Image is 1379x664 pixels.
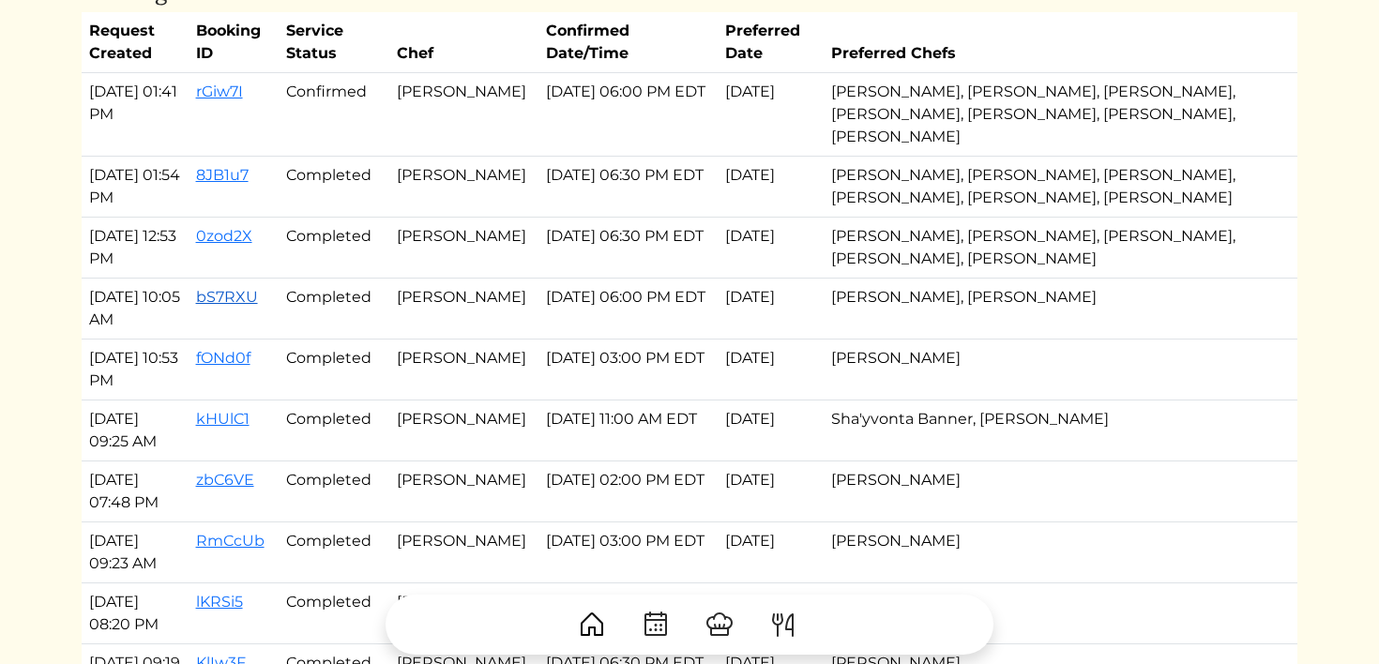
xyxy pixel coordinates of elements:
[279,400,389,461] td: Completed
[824,340,1282,400] td: [PERSON_NAME]
[279,73,389,157] td: Confirmed
[196,410,250,428] a: kHUlC1
[538,12,718,73] th: Confirmed Date/Time
[82,279,189,340] td: [DATE] 10:05 AM
[82,12,189,73] th: Request Created
[824,400,1282,461] td: Sha'yvonta Banner, [PERSON_NAME]
[718,522,824,583] td: [DATE]
[389,461,538,522] td: [PERSON_NAME]
[538,157,718,218] td: [DATE] 06:30 PM EDT
[82,400,189,461] td: [DATE] 09:25 AM
[824,12,1282,73] th: Preferred Chefs
[824,218,1282,279] td: [PERSON_NAME], [PERSON_NAME], [PERSON_NAME], [PERSON_NAME], [PERSON_NAME]
[279,340,389,400] td: Completed
[196,166,249,184] a: 8JB1u7
[538,522,718,583] td: [DATE] 03:00 PM EDT
[824,73,1282,157] td: [PERSON_NAME], [PERSON_NAME], [PERSON_NAME], [PERSON_NAME], [PERSON_NAME], [PERSON_NAME], [PERSON...
[82,157,189,218] td: [DATE] 01:54 PM
[82,73,189,157] td: [DATE] 01:41 PM
[824,279,1282,340] td: [PERSON_NAME], [PERSON_NAME]
[389,400,538,461] td: [PERSON_NAME]
[196,83,243,100] a: rGiw7I
[718,218,824,279] td: [DATE]
[279,522,389,583] td: Completed
[718,157,824,218] td: [DATE]
[389,12,538,73] th: Chef
[196,288,258,306] a: bS7RXU
[279,279,389,340] td: Completed
[718,400,824,461] td: [DATE]
[718,73,824,157] td: [DATE]
[82,522,189,583] td: [DATE] 09:23 AM
[538,279,718,340] td: [DATE] 06:00 PM EDT
[718,461,824,522] td: [DATE]
[718,12,824,73] th: Preferred Date
[389,522,538,583] td: [PERSON_NAME]
[279,12,389,73] th: Service Status
[389,157,538,218] td: [PERSON_NAME]
[389,279,538,340] td: [PERSON_NAME]
[824,157,1282,218] td: [PERSON_NAME], [PERSON_NAME], [PERSON_NAME], [PERSON_NAME], [PERSON_NAME], [PERSON_NAME]
[538,461,718,522] td: [DATE] 02:00 PM EDT
[279,218,389,279] td: Completed
[538,73,718,157] td: [DATE] 06:00 PM EDT
[82,218,189,279] td: [DATE] 12:53 PM
[389,73,538,157] td: [PERSON_NAME]
[196,532,265,550] a: RmCcUb
[577,610,607,640] img: House-9bf13187bcbb5817f509fe5e7408150f90897510c4275e13d0d5fca38e0b5951.svg
[705,610,735,640] img: ChefHat-a374fb509e4f37eb0702ca99f5f64f3b6956810f32a249b33092029f8484b388.svg
[824,461,1282,522] td: [PERSON_NAME]
[189,12,279,73] th: Booking ID
[279,461,389,522] td: Completed
[279,157,389,218] td: Completed
[824,522,1282,583] td: [PERSON_NAME]
[82,461,189,522] td: [DATE] 07:48 PM
[196,227,252,245] a: 0zod2X
[641,610,671,640] img: CalendarDots-5bcf9d9080389f2a281d69619e1c85352834be518fbc73d9501aef674afc0d57.svg
[196,349,250,367] a: fONd0f
[389,340,538,400] td: [PERSON_NAME]
[768,610,798,640] img: ForkKnife-55491504ffdb50bab0c1e09e7649658475375261d09fd45db06cec23bce548bf.svg
[538,400,718,461] td: [DATE] 11:00 AM EDT
[538,218,718,279] td: [DATE] 06:30 PM EDT
[538,340,718,400] td: [DATE] 03:00 PM EDT
[718,340,824,400] td: [DATE]
[389,218,538,279] td: [PERSON_NAME]
[718,279,824,340] td: [DATE]
[82,340,189,400] td: [DATE] 10:53 PM
[196,471,254,489] a: zbC6VE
